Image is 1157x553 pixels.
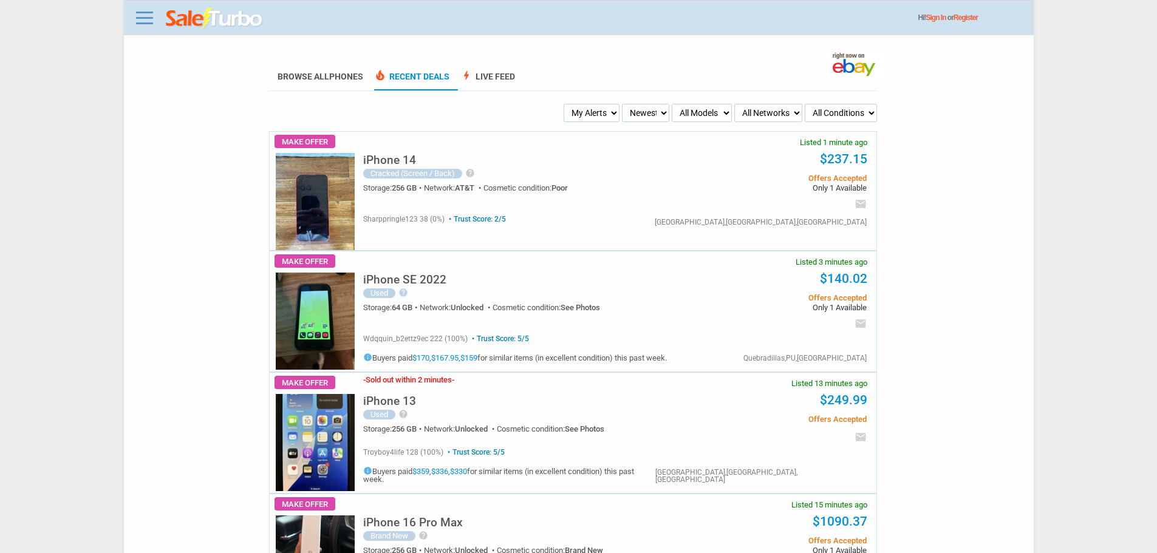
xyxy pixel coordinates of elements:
[363,169,462,178] div: Cracked (Screen / Back)
[800,138,867,146] span: Listed 1 minute ago
[424,425,497,433] div: Network:
[276,273,355,370] img: s-l225.jpg
[418,531,428,540] i: help
[276,153,355,250] img: s-l225.jpg
[363,395,416,407] h5: iPhone 13
[820,152,867,166] a: $237.15
[363,517,463,528] h5: iPhone 16 Pro Max
[855,198,867,210] i: email
[363,519,463,528] a: iPhone 16 Pro Max
[276,394,355,491] img: s-l225.jpg
[683,304,866,311] span: Only 1 Available
[855,431,867,443] i: email
[412,353,429,362] a: $170
[947,13,978,22] span: or
[363,466,372,475] i: info
[460,72,515,90] a: boltLive Feed
[926,13,946,22] a: Sign In
[398,288,408,297] i: help
[683,415,866,423] span: Offers Accepted
[363,334,468,343] span: wdqquin_b2ettz9ec 222 (100%)
[363,274,446,285] h5: iPhone SE 2022
[398,409,408,419] i: help
[855,317,867,330] i: email
[455,424,488,433] span: Unlocked
[412,467,429,476] a: $359
[363,398,416,407] a: iPhone 13
[451,303,483,312] span: Unlocked
[363,531,415,541] div: Brand New
[565,424,604,433] span: See Photos
[363,215,445,223] span: sharppringle123 38 (0%)
[820,271,867,286] a: $140.02
[483,184,568,192] div: Cosmetic condition:
[683,294,866,302] span: Offers Accepted
[431,353,459,362] a: $167.95
[452,375,454,384] span: -
[374,72,449,90] a: local_fire_departmentRecent Deals
[363,376,454,384] h3: Sold out within 2 minutes
[791,501,867,509] span: Listed 15 minutes ago
[450,467,467,476] a: $330
[551,183,568,192] span: Poor
[561,303,600,312] span: See Photos
[683,537,866,545] span: Offers Accepted
[363,466,655,483] h5: Buyers paid , , for similar items (in excellent condition) this past week.
[363,410,395,419] div: Used
[363,448,443,456] span: troyboy4life 128 (100%)
[813,514,867,529] a: $1090.37
[446,215,506,223] span: Trust Score: 2/5
[275,376,335,389] span: Make Offer
[329,72,363,81] span: Phones
[363,375,366,384] span: -
[363,425,424,433] div: Storage:
[796,258,867,266] span: Listed 3 minutes ago
[655,469,867,483] div: [GEOGRAPHIC_DATA],[GEOGRAPHIC_DATA],[GEOGRAPHIC_DATA]
[497,425,604,433] div: Cosmetic condition:
[363,304,420,311] div: Storage:
[275,135,335,148] span: Make Offer
[420,304,493,311] div: Network:
[460,353,477,362] a: $159
[683,184,866,192] span: Only 1 Available
[820,393,867,407] a: $249.99
[445,448,505,456] span: Trust Score: 5/5
[392,183,417,192] span: 256 GB
[363,353,372,362] i: info
[743,355,867,362] div: Quebradillas,PU,[GEOGRAPHIC_DATA]
[278,72,363,81] a: Browse AllPhones
[363,353,667,362] h5: Buyers paid , , for similar items (in excellent condition) this past week.
[275,497,335,511] span: Make Offer
[363,288,395,298] div: Used
[460,69,473,81] span: bolt
[275,254,335,268] span: Make Offer
[363,276,446,285] a: iPhone SE 2022
[424,184,483,192] div: Network:
[392,303,412,312] span: 64 GB
[493,304,600,311] div: Cosmetic condition:
[431,467,448,476] a: $336
[392,424,417,433] span: 256 GB
[363,154,416,166] h5: iPhone 14
[683,174,866,182] span: Offers Accepted
[166,8,264,30] img: saleturbo.com - Online Deals and Discount Coupons
[374,69,386,81] span: local_fire_department
[918,13,926,22] span: Hi!
[455,183,474,192] span: AT&T
[791,379,867,387] span: Listed 13 minutes ago
[954,13,978,22] a: Register
[465,168,475,178] i: help
[655,219,867,226] div: [GEOGRAPHIC_DATA],[GEOGRAPHIC_DATA],[GEOGRAPHIC_DATA]
[363,157,416,166] a: iPhone 14
[363,184,424,192] div: Storage:
[469,334,529,343] span: Trust Score: 5/5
